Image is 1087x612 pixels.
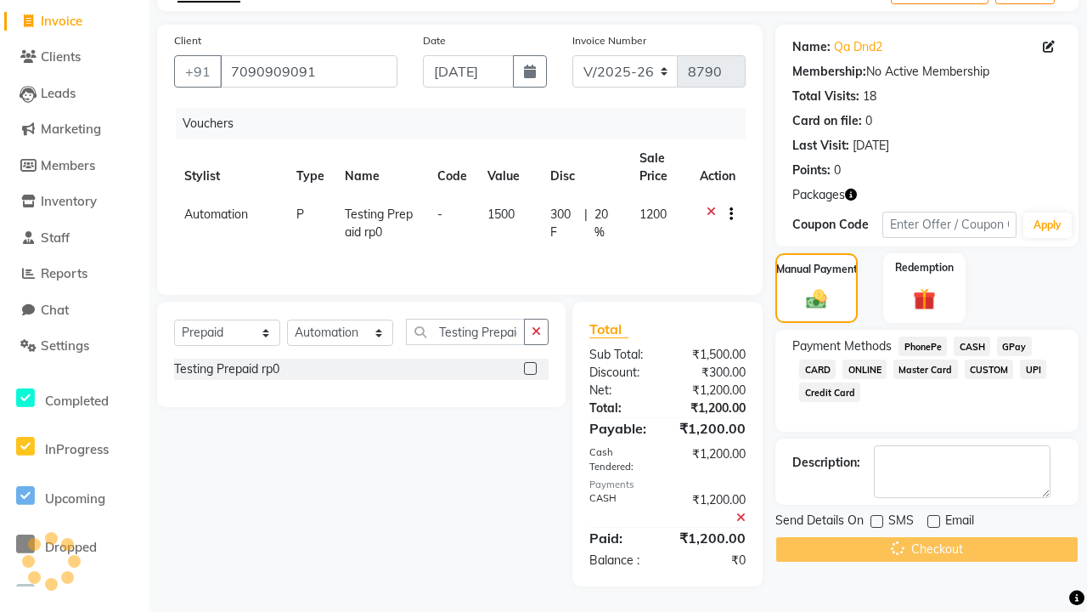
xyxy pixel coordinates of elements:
[1020,360,1046,379] span: UPI
[667,346,758,364] div: ₹1,500.00
[577,552,667,569] div: Balance :
[4,264,144,284] a: Reports
[4,192,144,212] a: Inventory
[667,382,758,399] div: ₹1,200.00
[667,445,758,474] div: ₹1,200.00
[45,490,105,507] span: Upcoming
[667,418,758,439] div: ₹1,200.00
[4,84,144,104] a: Leads
[792,63,866,81] div: Membership:
[176,108,758,139] div: Vouchers
[792,137,849,155] div: Last Visit:
[667,552,758,569] div: ₹0
[792,161,831,179] div: Points:
[41,302,69,318] span: Chat
[41,337,89,354] span: Settings
[41,229,70,246] span: Staff
[577,528,667,548] div: Paid:
[584,206,588,241] span: |
[41,265,87,281] span: Reports
[863,88,876,105] div: 18
[427,139,477,195] th: Code
[667,364,758,382] div: ₹300.00
[898,337,947,356] span: PhonePe
[577,491,667,527] div: CASH
[577,445,667,474] div: Cash Tendered:
[776,262,858,277] label: Manual Payment
[174,360,279,378] div: Testing Prepaid rp0
[174,33,201,48] label: Client
[45,393,109,409] span: Completed
[572,33,646,48] label: Invoice Number
[487,207,515,222] span: 1500
[834,38,882,56] a: Qa Dnd2
[965,360,1014,379] span: CUSTOM
[865,112,872,130] div: 0
[184,207,248,222] span: Automation
[4,301,144,320] a: Chat
[4,12,144,31] a: Invoice
[4,156,144,176] a: Members
[882,212,1017,238] input: Enter Offer / Coupon Code
[792,38,831,56] div: Name:
[406,319,525,345] input: Search
[4,48,144,67] a: Clients
[594,206,619,241] span: 20 %
[41,193,97,209] span: Inventory
[792,112,862,130] div: Card on file:
[792,186,845,204] span: Packages
[345,207,413,240] span: Testing Prepaid rp0
[792,216,882,234] div: Coupon Code
[690,139,746,195] th: Action
[906,286,942,313] img: _gift.svg
[792,63,1062,81] div: No Active Membership
[577,382,667,399] div: Net:
[4,229,144,248] a: Staff
[853,137,889,155] div: [DATE]
[577,364,667,382] div: Discount:
[41,48,81,65] span: Clients
[639,207,667,222] span: 1200
[4,120,144,139] a: Marketing
[41,157,95,173] span: Members
[799,382,860,402] span: Credit Card
[540,139,629,195] th: Disc
[792,88,859,105] div: Total Visits:
[286,139,335,195] th: Type
[895,260,954,275] label: Redemption
[437,207,442,222] span: -
[629,139,690,195] th: Sale Price
[41,121,101,137] span: Marketing
[667,528,758,548] div: ₹1,200.00
[775,512,864,533] span: Send Details On
[4,337,144,356] a: Settings
[577,418,667,439] div: Payable:
[45,441,109,457] span: InProgress
[423,33,446,48] label: Date
[174,139,286,195] th: Stylist
[550,206,578,241] span: 300 F
[834,161,841,179] div: 0
[477,139,540,195] th: Value
[792,454,860,472] div: Description:
[800,287,833,311] img: _cash.svg
[888,512,914,533] span: SMS
[842,360,887,379] span: ONLINE
[335,139,427,195] th: Name
[220,55,397,88] input: Search by Name/Mobile/Email/Code
[799,360,836,379] span: CARD
[893,360,958,379] span: Master Card
[589,320,628,338] span: Total
[667,399,758,417] div: ₹1,200.00
[667,491,758,527] div: ₹1,200.00
[577,346,667,364] div: Sub Total:
[589,478,746,492] div: Payments
[945,512,974,533] span: Email
[286,195,335,252] td: P
[577,399,667,417] div: Total:
[954,337,990,356] span: CASH
[792,337,892,355] span: Payment Methods
[1023,212,1072,238] button: Apply
[174,55,222,88] button: +91
[997,337,1032,356] span: GPay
